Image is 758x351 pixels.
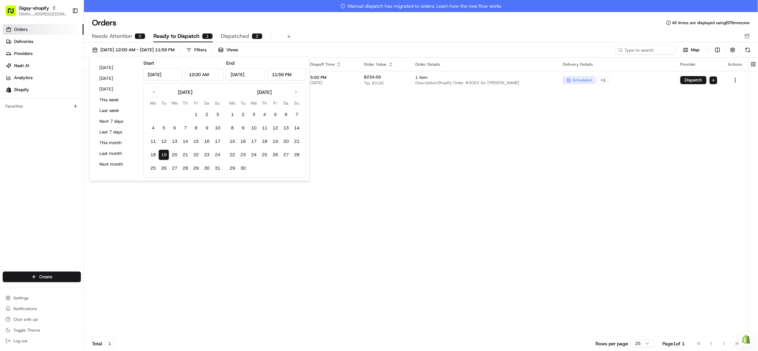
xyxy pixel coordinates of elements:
[169,163,180,174] button: 27
[3,84,84,95] a: Shopify
[270,100,281,107] th: Friday
[212,100,223,107] th: Sunday
[281,109,291,120] button: 6
[202,33,213,39] div: 1
[59,104,73,109] span: [DATE]
[227,109,238,120] button: 1
[92,340,115,347] div: Total
[143,68,182,80] input: Date
[30,64,110,70] div: Start new chat
[201,100,212,107] th: Saturday
[92,17,116,28] h1: Orders
[3,336,81,346] button: Log out
[7,87,43,92] div: Past conversations
[201,136,212,147] button: 16
[96,84,137,94] button: [DATE]
[616,45,676,55] input: Type to search
[212,150,223,160] button: 24
[169,136,180,147] button: 13
[194,47,206,53] div: Filters
[259,150,270,160] button: 25
[341,3,502,9] span: Manual dispatch has migrated to orders. Learn how the new flow works
[4,129,54,141] a: 📗Knowledge Base
[180,123,191,133] button: 7
[416,75,553,80] span: 1 item
[191,163,201,174] button: 29
[191,109,201,120] button: 1
[3,272,81,282] button: Create
[281,100,291,107] th: Saturday
[180,136,191,147] button: 14
[143,60,154,66] label: Start
[19,5,49,11] span: Gigsy-shopify
[19,11,67,17] button: [EMAIL_ADDRESS][DOMAIN_NAME]
[180,163,191,174] button: 28
[100,47,175,53] span: [DATE] 12:00 AM - [DATE] 11:59 PM
[158,100,169,107] th: Tuesday
[226,47,238,53] span: Views
[597,76,609,84] div: + 1
[104,85,122,94] button: See all
[257,89,272,96] div: [DATE]
[14,51,33,57] span: Providers
[183,45,209,55] button: Filters
[148,163,158,174] button: 25
[149,87,158,97] button: Go to previous month
[47,148,81,153] a: Powered byPylon
[3,326,81,335] button: Toggle Theme
[291,109,302,120] button: 7
[212,109,223,120] button: 3
[13,317,38,322] span: Chat with us!
[227,123,238,133] button: 8
[7,132,12,137] div: 📗
[226,60,234,66] label: End
[17,43,111,50] input: Clear
[226,68,265,80] input: Date
[3,60,84,71] a: Nash AI
[364,80,384,86] span: Tip: $0.00
[728,62,743,67] div: Actions
[3,48,84,59] a: Providers
[227,136,238,147] button: 15
[92,32,132,40] span: Needs Attention
[96,127,137,137] button: Last 7 days
[7,6,20,20] img: Nash
[14,26,28,33] span: Orders
[291,123,302,133] button: 14
[281,136,291,147] button: 20
[7,64,19,76] img: 1736555255976-a54dd68f-1ca7-489b-9aae-adbdc363a1c4
[212,163,223,174] button: 31
[39,274,52,280] span: Create
[21,104,54,109] span: [PERSON_NAME]
[14,39,33,45] span: Deliveries
[89,45,178,55] button: [DATE] 12:00 AM - [DATE] 11:59 PM
[672,20,750,25] span: All times are displayed using EDT timezone
[7,97,17,108] img: Sarah Lucier
[3,101,81,112] div: Favorites
[191,100,201,107] th: Friday
[96,63,137,72] button: [DATE]
[238,136,248,147] button: 16
[364,74,381,80] span: $234.00
[96,138,137,148] button: This month
[248,150,259,160] button: 24
[54,129,110,141] a: 💻API Documentation
[259,123,270,133] button: 11
[270,123,281,133] button: 12
[14,64,26,76] img: 9188753566659_6852d8bf1fb38e338040_72.png
[191,123,201,133] button: 8
[227,163,238,174] button: 29
[221,32,249,40] span: Dispatched
[114,66,122,74] button: Start new chat
[13,131,51,138] span: Knowledge Base
[227,150,238,160] button: 22
[13,338,27,344] span: Log out
[679,46,704,54] button: Map
[743,45,753,55] button: Refresh
[364,62,405,67] div: Order Value
[96,95,137,105] button: This week
[57,132,62,137] div: 💻
[248,109,259,120] button: 3
[291,100,302,107] th: Sunday
[238,100,248,107] th: Tuesday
